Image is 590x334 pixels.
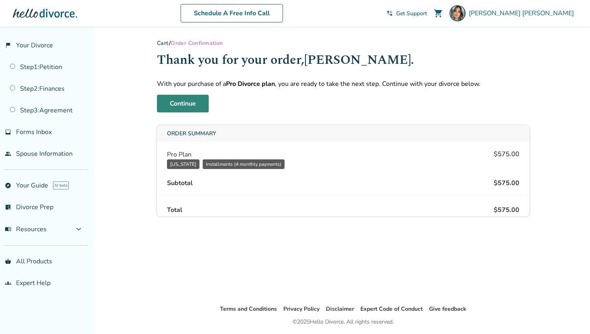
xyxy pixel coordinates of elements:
div: © 2025 Hello Divorce. All rights reserved. [293,317,394,327]
span: expand_more [74,224,83,234]
span: Order Confirmation [171,39,223,47]
div: $575.00 [494,206,519,214]
div: Installments (4 monthly payments) [203,159,285,169]
span: shopping_cart [433,8,443,18]
a: Cart [157,39,169,47]
div: Subtotal [167,179,193,187]
div: $575.00 [494,150,519,169]
span: explore [5,182,11,189]
div: [US_STATE] [167,159,199,169]
span: phone_in_talk [387,10,393,16]
span: groups [5,280,11,286]
span: Get Support [396,10,427,17]
a: Schedule A Free Info Call [181,4,283,22]
span: list_alt_check [5,204,11,210]
div: $575.00 [494,179,519,187]
span: [PERSON_NAME] [PERSON_NAME] [469,9,577,18]
span: flag_2 [5,42,11,49]
a: phone_in_talkGet Support [387,10,427,17]
div: Order Summary [157,126,529,142]
span: Pro Plan [167,150,285,159]
li: Disclaimer [326,304,354,314]
span: people [5,151,11,157]
h1: Thank you for your order, [PERSON_NAME] . [157,50,529,70]
span: Forms Inbox [16,128,52,136]
div: Total [167,206,182,214]
p: With your purchase of a , you are ready to take the next step. Continue with your divorce below. [157,79,529,88]
a: Terms and Conditions [220,305,277,313]
img: Catherine Lopez [450,5,466,21]
span: inbox [5,129,11,135]
a: Expert Code of Conduct [360,305,423,313]
a: Continue [157,95,209,112]
span: menu_book [5,226,11,232]
span: AI beta [53,181,69,189]
a: Privacy Policy [283,305,319,313]
iframe: Chat Widget [550,295,590,334]
strong: Pro Divorce plan [226,79,275,88]
li: Give feedback [429,304,466,314]
span: Resources [5,225,47,234]
span: shopping_basket [5,258,11,265]
div: / [157,39,529,47]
